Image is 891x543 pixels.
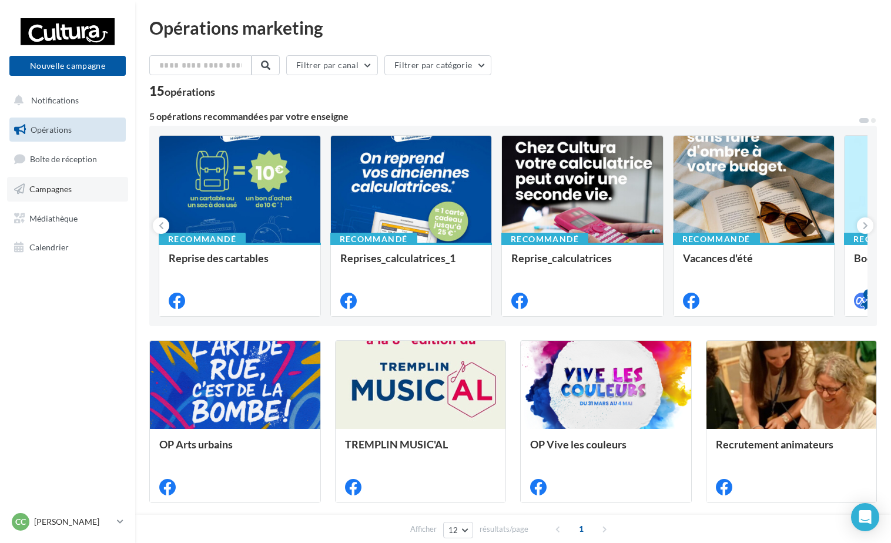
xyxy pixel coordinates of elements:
span: 12 [448,525,458,535]
span: Cc [15,516,26,528]
a: Médiathèque [7,206,128,231]
div: Reprises_calculatrices_1 [340,252,483,276]
div: Reprise_calculatrices [511,252,654,276]
span: Campagnes [29,184,72,194]
button: Notifications [7,88,123,113]
span: 1 [572,519,591,538]
div: Recommandé [330,233,417,246]
span: résultats/page [480,524,528,535]
div: 15 [149,85,215,98]
div: opérations [165,86,215,97]
p: [PERSON_NAME] [34,516,112,528]
a: Opérations [7,118,128,142]
div: 5 opérations recommandées par votre enseigne [149,112,858,121]
div: Open Intercom Messenger [851,503,879,531]
span: Médiathèque [29,213,78,223]
a: Cc [PERSON_NAME] [9,511,126,533]
div: Recommandé [501,233,588,246]
span: Notifications [31,95,79,105]
span: Calendrier [29,242,69,252]
a: Boîte de réception [7,146,128,172]
div: Recommandé [159,233,246,246]
div: 4 [863,289,874,300]
button: 12 [443,522,473,538]
div: OP Arts urbains [159,438,311,462]
span: Afficher [410,524,437,535]
button: Nouvelle campagne [9,56,126,76]
div: TREMPLIN MUSIC'AL [345,438,497,462]
div: Recommandé [673,233,760,246]
div: Recrutement animateurs [716,438,867,462]
a: Calendrier [7,235,128,260]
div: Reprise des cartables [169,252,311,276]
div: Vacances d'été [683,252,825,276]
button: Filtrer par canal [286,55,378,75]
div: Opérations marketing [149,19,877,36]
span: Opérations [31,125,72,135]
span: Boîte de réception [30,154,97,164]
a: Campagnes [7,177,128,202]
div: OP Vive les couleurs [530,438,682,462]
button: Filtrer par catégorie [384,55,491,75]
